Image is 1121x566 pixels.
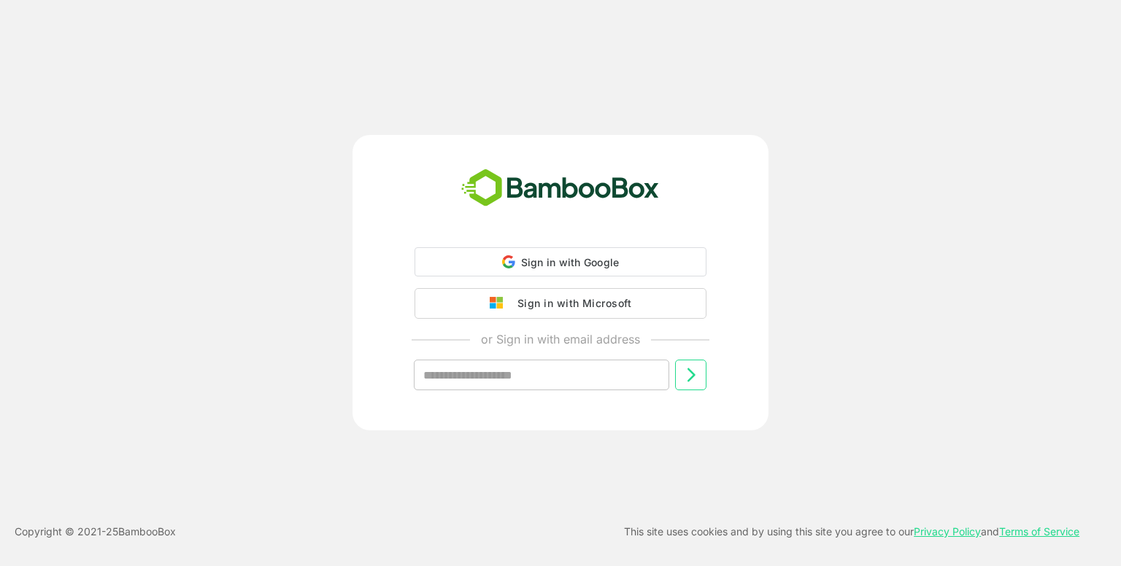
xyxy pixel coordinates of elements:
a: Privacy Policy [914,525,981,538]
p: This site uses cookies and by using this site you agree to our and [624,523,1079,540]
img: bamboobox [453,164,667,212]
div: Sign in with Google [415,247,706,276]
p: or Sign in with email address [481,330,640,348]
button: Sign in with Microsoft [415,288,706,319]
div: Sign in with Microsoft [510,294,631,313]
span: Sign in with Google [521,256,620,268]
p: Copyright © 2021- 25 BambooBox [15,523,176,540]
a: Terms of Service [999,525,1079,538]
img: google [490,297,510,310]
